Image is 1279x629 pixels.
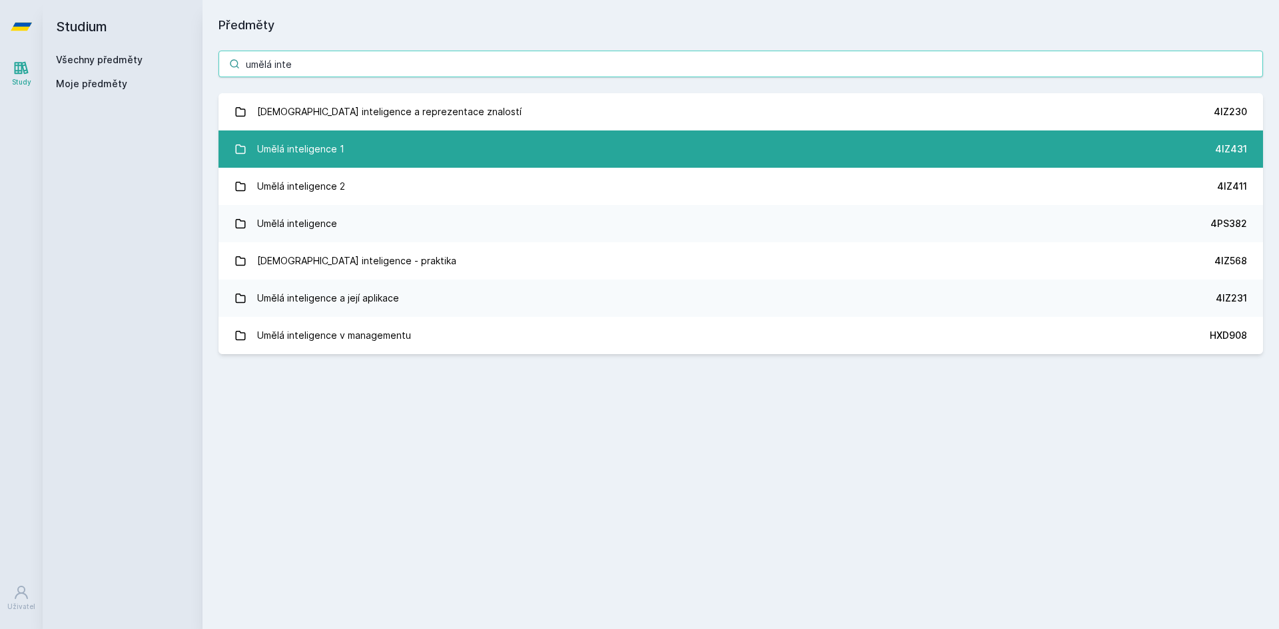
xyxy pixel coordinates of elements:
[218,130,1263,168] a: Umělá inteligence 1 4IZ431
[257,136,344,162] div: Umělá inteligence 1
[218,93,1263,130] a: [DEMOGRAPHIC_DATA] inteligence a reprezentace znalostí 4IZ230
[218,280,1263,317] a: Umělá inteligence a její aplikace 4IZ231
[218,205,1263,242] a: Umělá inteligence 4PS382
[1214,105,1247,118] div: 4IZ230
[257,248,456,274] div: [DEMOGRAPHIC_DATA] inteligence - praktika
[7,602,35,612] div: Uživatel
[3,53,40,94] a: Study
[12,77,31,87] div: Study
[1216,292,1247,305] div: 4IZ231
[257,99,522,125] div: [DEMOGRAPHIC_DATA] inteligence a reprezentace znalostí
[218,242,1263,280] a: [DEMOGRAPHIC_DATA] inteligence - praktika 4IZ568
[1214,254,1247,268] div: 4IZ568
[257,173,345,200] div: Umělá inteligence 2
[1217,180,1247,193] div: 4IZ411
[1210,329,1247,342] div: HXD908
[1210,217,1247,230] div: 4PS382
[56,54,143,65] a: Všechny předměty
[1215,142,1247,156] div: 4IZ431
[218,168,1263,205] a: Umělá inteligence 2 4IZ411
[218,16,1263,35] h1: Předměty
[257,285,399,312] div: Umělá inteligence a její aplikace
[218,317,1263,354] a: Umělá inteligence v managementu HXD908
[3,578,40,618] a: Uživatel
[257,322,411,349] div: Umělá inteligence v managementu
[257,210,337,237] div: Umělá inteligence
[218,51,1263,77] input: Název nebo ident předmětu…
[56,77,127,91] span: Moje předměty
